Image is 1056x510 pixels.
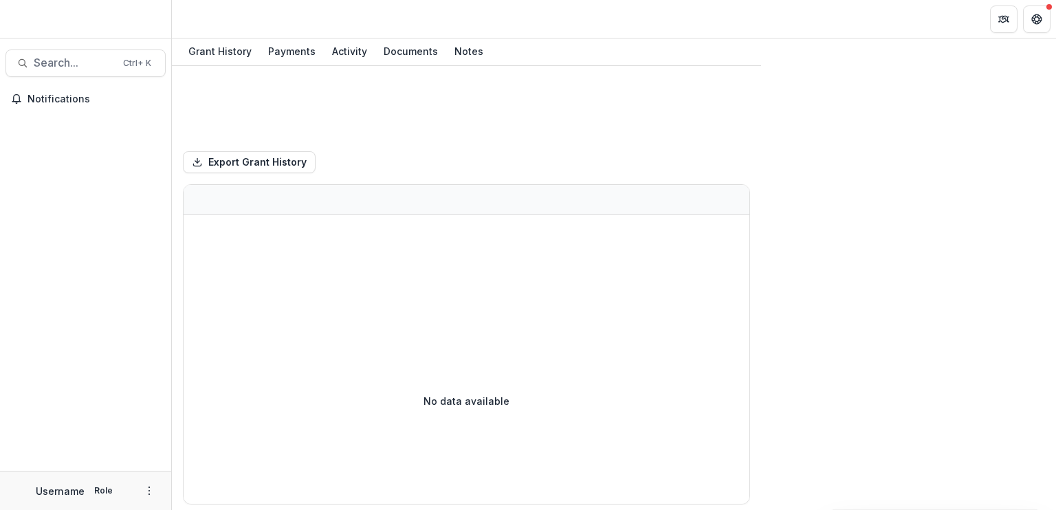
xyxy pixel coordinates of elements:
p: Username [36,484,85,498]
p: Role [90,485,117,497]
div: Ctrl + K [120,56,154,71]
p: No data available [423,394,509,408]
button: Export Grant History [183,151,316,173]
button: Partners [990,5,1017,33]
a: Activity [327,38,373,65]
span: Notifications [27,93,160,105]
span: Search... [34,56,115,69]
button: Notifications [5,88,166,110]
button: More [141,483,157,499]
a: Documents [378,38,443,65]
div: Documents [378,41,443,61]
div: Notes [449,41,489,61]
a: Grant History [183,38,257,65]
div: Grant History [183,41,257,61]
button: Search... [5,49,166,77]
button: Get Help [1023,5,1050,33]
div: Activity [327,41,373,61]
a: Payments [263,38,321,65]
div: Payments [263,41,321,61]
a: Notes [449,38,489,65]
